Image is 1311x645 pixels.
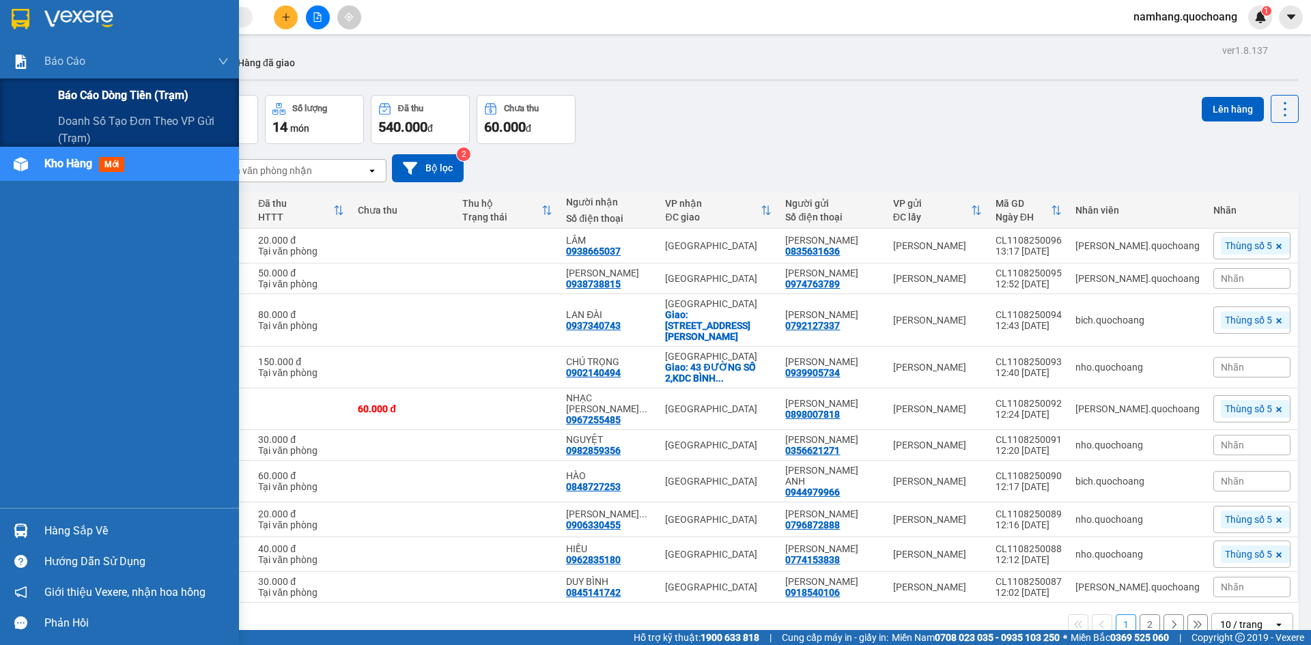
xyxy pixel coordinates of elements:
div: [PERSON_NAME] [893,582,982,592]
div: [GEOGRAPHIC_DATA] [665,351,772,362]
div: 0939905734 [785,367,840,378]
div: BẢO NGỌC [566,268,651,278]
div: tim.quochoang [1075,582,1200,592]
span: plus [281,12,291,22]
button: 2 [1140,614,1160,635]
div: 30.000 đ [258,434,344,445]
div: Chưa thu [358,205,449,216]
div: [GEOGRAPHIC_DATA] [665,298,772,309]
div: [PERSON_NAME] [893,362,982,373]
div: ĐC lấy [893,212,971,223]
div: Chọn văn phòng nhận [218,164,312,177]
div: TRƯƠNG TUYỀN [785,235,879,246]
span: ... [716,373,724,384]
div: 13:17 [DATE] [996,246,1062,257]
span: Doanh số tạo đơn theo VP gửi (trạm) [58,113,229,147]
div: CL1108250090 [996,470,1062,481]
span: aim [344,12,354,22]
div: [PERSON_NAME] [893,514,982,525]
span: 540.000 [378,119,427,135]
div: nho.quochoang [1075,440,1200,450]
div: Đã thu [398,104,423,113]
th: Toggle SortBy [251,192,351,229]
strong: 0369 525 060 [1110,632,1169,643]
div: HÀO [566,470,651,481]
div: NGÔ HỒNG LOAN [785,309,879,320]
div: 30.000 đ [258,576,344,587]
div: [GEOGRAPHIC_DATA] [665,514,772,525]
span: Thùng số 5 [1225,314,1272,326]
div: VP gửi [893,198,971,209]
div: Người nhận [566,197,651,207]
span: caret-down [1285,11,1297,23]
img: logo-vxr [12,9,29,29]
div: bich.quochoang [1075,315,1200,326]
button: Hàng đã giao [227,46,306,79]
div: 0792127337 [785,320,840,331]
div: 20.000 đ [258,508,344,519]
div: NGUYỄN VIỆT LONG [785,434,879,445]
span: Nhãn [1221,582,1244,592]
button: caret-down [1279,5,1303,29]
div: [GEOGRAPHIC_DATA] [665,549,772,560]
div: 0967255485 [566,414,621,425]
div: 0845141742 [566,587,621,598]
div: [GEOGRAPHIC_DATA] [665,240,772,251]
div: 0938738815 [566,278,621,289]
span: Hỗ trợ kỹ thuật: [634,630,759,645]
div: tim.quochoang [1075,273,1200,284]
div: Phản hồi [44,613,229,633]
div: [GEOGRAPHIC_DATA] [665,273,772,284]
div: tim.quochoang [1075,240,1200,251]
div: [PERSON_NAME] [893,240,982,251]
th: Toggle SortBy [886,192,989,229]
div: Ngày ĐH [996,212,1051,223]
div: NGUYỄN VĂN LONG [785,576,879,587]
div: Trạng thái [462,212,542,223]
div: 12:16 [DATE] [996,519,1062,530]
div: Tại văn phòng [258,481,344,492]
div: nho.quochoang [1075,549,1200,560]
th: Toggle SortBy [989,192,1069,229]
div: Tại văn phòng [258,367,344,378]
span: món [290,123,309,134]
div: CL1108250092 [996,398,1062,409]
div: HỒ THỊ KIM VÂN [785,268,879,278]
div: 0906330455 [566,519,621,530]
div: Người gửi [785,198,879,209]
span: Thùng số 5 [1225,240,1272,252]
div: 10 / trang [1220,618,1263,631]
div: Thu hộ [462,198,542,209]
div: ĐC giao [665,212,761,223]
div: NGUYỆT [566,434,651,445]
div: [GEOGRAPHIC_DATA] [665,440,772,450]
button: Chưa thu60.000đ [477,95,576,144]
div: [PERSON_NAME] [893,440,982,450]
sup: 1 [1262,6,1271,16]
div: Số điện thoại [566,213,651,224]
div: LÂM [566,235,651,246]
div: 12:52 [DATE] [996,278,1062,289]
div: CHÚ TRỌNG [566,356,651,367]
div: 60.000 đ [358,403,449,414]
div: 12:02 [DATE] [996,587,1062,598]
button: Bộ lọc [392,154,464,182]
button: aim [337,5,361,29]
span: ... [639,508,647,519]
strong: 1900 633 818 [701,632,759,643]
div: 0356621271 [785,445,840,456]
span: down [218,56,229,67]
div: 0774153838 [785,554,840,565]
div: Tại văn phòng [258,445,344,456]
img: warehouse-icon [14,157,28,171]
div: [PERSON_NAME] [893,315,982,326]
div: [PERSON_NAME] [893,403,982,414]
div: Giao: 43 ĐƯỜNG SỐ 2,KDC BÌNH ĐĂNG,P6,Q8 [665,362,772,384]
div: [PERSON_NAME] [893,273,982,284]
div: [GEOGRAPHIC_DATA] [665,582,772,592]
span: Thùng số 5 [1225,513,1272,526]
span: Giới thiệu Vexere, nhận hoa hồng [44,584,206,601]
div: DUY BÌNH [566,576,651,587]
div: [PERSON_NAME] [893,476,982,487]
span: đ [526,123,531,134]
